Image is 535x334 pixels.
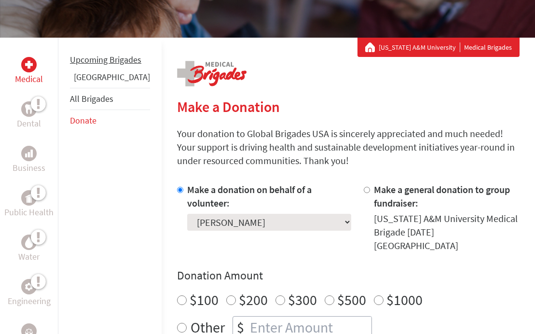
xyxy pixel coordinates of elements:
[70,88,150,110] li: All Brigades
[21,279,37,294] div: Engineering
[25,328,33,334] img: Legal Empowerment
[70,110,150,131] li: Donate
[239,291,268,309] label: $200
[18,235,40,264] a: WaterWater
[8,279,51,308] a: EngineeringEngineering
[13,161,45,175] p: Business
[74,71,150,83] a: [GEOGRAPHIC_DATA]
[18,250,40,264] p: Water
[177,61,247,86] img: logo-medical.png
[25,237,33,248] img: Water
[190,291,219,309] label: $100
[15,72,43,86] p: Medical
[21,101,37,117] div: Dental
[21,146,37,161] div: Business
[187,183,312,209] label: Make a donation on behalf of a volunteer:
[70,70,150,88] li: Greece
[177,268,520,283] h4: Donation Amount
[70,54,141,65] a: Upcoming Brigades
[337,291,366,309] label: $500
[21,190,37,206] div: Public Health
[386,291,423,309] label: $1000
[25,193,33,203] img: Public Health
[25,61,33,69] img: Medical
[374,212,520,252] div: [US_STATE] A&M University Medical Brigade [DATE] [GEOGRAPHIC_DATA]
[17,117,41,130] p: Dental
[288,291,317,309] label: $300
[70,93,113,104] a: All Brigades
[4,206,54,219] p: Public Health
[21,57,37,72] div: Medical
[177,98,520,115] h2: Make a Donation
[70,49,150,70] li: Upcoming Brigades
[374,183,510,209] label: Make a general donation to group fundraiser:
[21,235,37,250] div: Water
[4,190,54,219] a: Public HealthPublic Health
[17,101,41,130] a: DentalDental
[365,42,512,52] div: Medical Brigades
[25,150,33,157] img: Business
[379,42,460,52] a: [US_STATE] A&M University
[25,104,33,113] img: Dental
[15,57,43,86] a: MedicalMedical
[70,115,96,126] a: Donate
[25,283,33,291] img: Engineering
[13,146,45,175] a: BusinessBusiness
[177,127,520,167] p: Your donation to Global Brigades USA is sincerely appreciated and much needed! Your support is dr...
[8,294,51,308] p: Engineering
